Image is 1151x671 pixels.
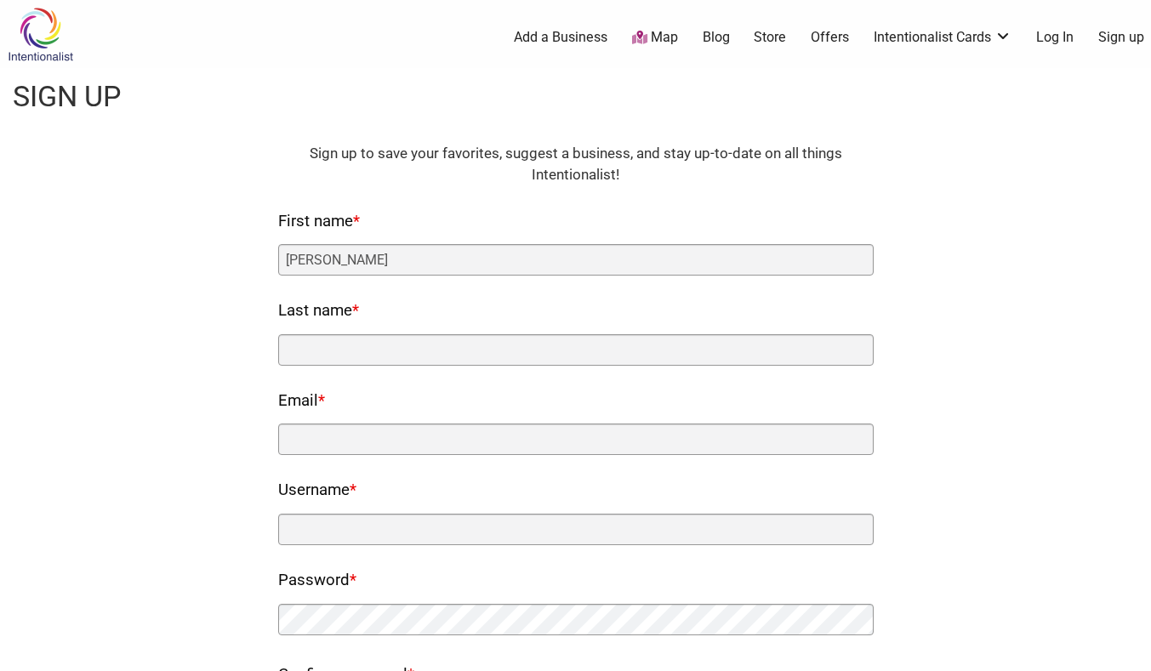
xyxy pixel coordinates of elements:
a: Offers [811,28,849,47]
label: Password [278,566,356,595]
a: Log In [1036,28,1074,47]
label: Email [278,387,325,416]
a: Blog [703,28,730,47]
div: Sign up to save your favorites, suggest a business, and stay up-to-date on all things Intentional... [278,143,874,186]
a: Sign up [1098,28,1144,47]
label: Last name [278,297,359,326]
a: Store [754,28,786,47]
a: Map [632,28,678,48]
label: First name [278,208,360,236]
a: Intentionalist Cards [874,28,1011,47]
label: Username [278,476,356,505]
a: Add a Business [514,28,607,47]
h1: Sign up [13,77,121,117]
